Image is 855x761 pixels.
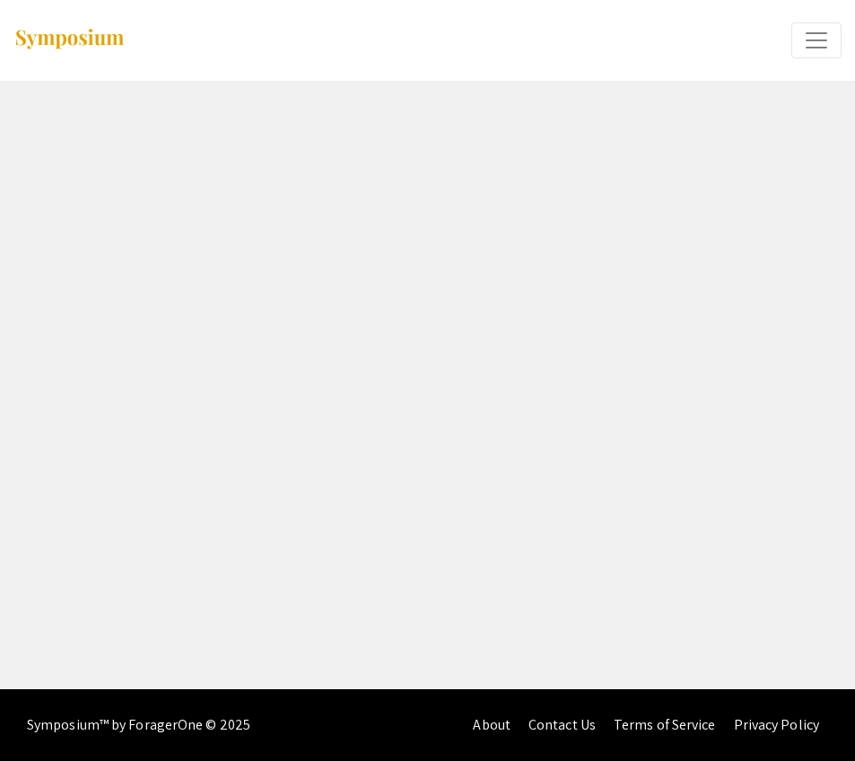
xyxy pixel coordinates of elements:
[614,715,716,734] a: Terms of Service
[528,715,596,734] a: Contact Us
[27,689,250,761] div: Symposium™ by ForagerOne © 2025
[473,715,510,734] a: About
[791,22,842,58] button: Expand or Collapse Menu
[734,715,819,734] a: Privacy Policy
[13,28,126,52] img: Symposium by ForagerOne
